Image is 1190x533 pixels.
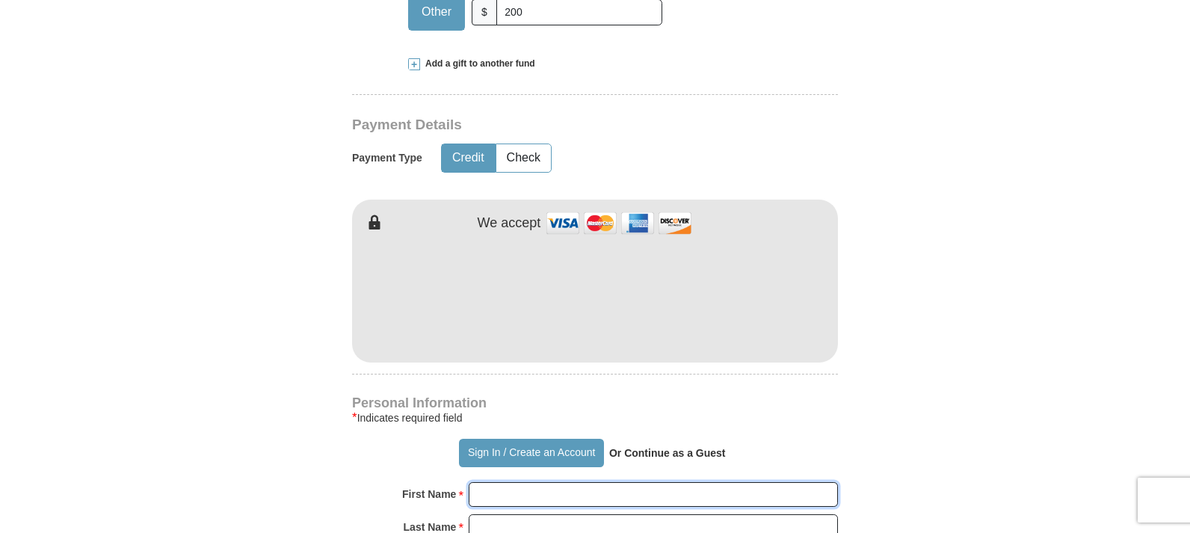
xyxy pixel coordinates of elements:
div: Indicates required field [352,409,838,427]
strong: Or Continue as a Guest [609,447,726,459]
button: Credit [442,144,495,172]
strong: First Name [402,484,456,505]
img: credit cards accepted [544,207,694,239]
span: Other [414,1,459,23]
button: Sign In / Create an Account [459,439,603,467]
button: Check [496,144,551,172]
h5: Payment Type [352,152,422,164]
h4: We accept [478,215,541,232]
h4: Personal Information [352,397,838,409]
span: Add a gift to another fund [420,58,535,70]
h3: Payment Details [352,117,733,134]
